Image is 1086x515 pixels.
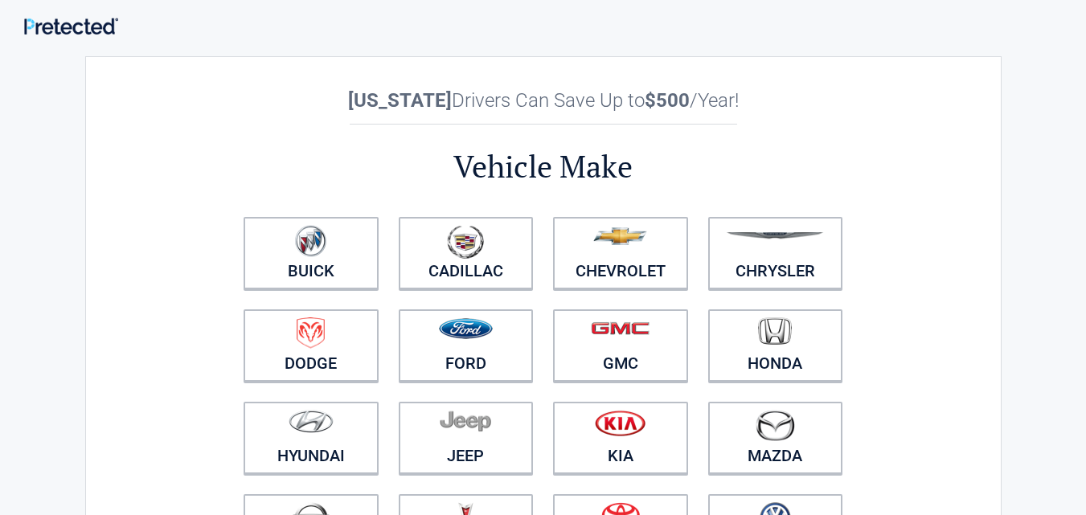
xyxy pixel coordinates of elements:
img: cadillac [447,225,484,259]
h2: Vehicle Make [234,146,853,187]
img: dodge [297,317,325,349]
img: mazda [755,410,795,441]
a: Chrysler [708,217,843,289]
img: Main Logo [24,18,118,35]
a: Dodge [244,309,379,382]
img: ford [439,318,493,339]
a: Buick [244,217,379,289]
a: Jeep [399,402,534,474]
a: Mazda [708,402,843,474]
img: gmc [591,321,650,335]
img: buick [295,225,326,257]
a: Ford [399,309,534,382]
a: Cadillac [399,217,534,289]
img: chevrolet [593,227,647,245]
img: jeep [440,410,491,432]
img: chrysler [726,232,824,239]
a: Chevrolet [553,217,688,289]
a: GMC [553,309,688,382]
b: [US_STATE] [348,89,452,112]
h2: Drivers Can Save Up to /Year [234,89,853,112]
a: Honda [708,309,843,382]
a: Hyundai [244,402,379,474]
img: honda [758,317,792,345]
img: hyundai [289,410,334,433]
b: $500 [645,89,690,112]
a: Kia [553,402,688,474]
img: kia [595,410,645,436]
